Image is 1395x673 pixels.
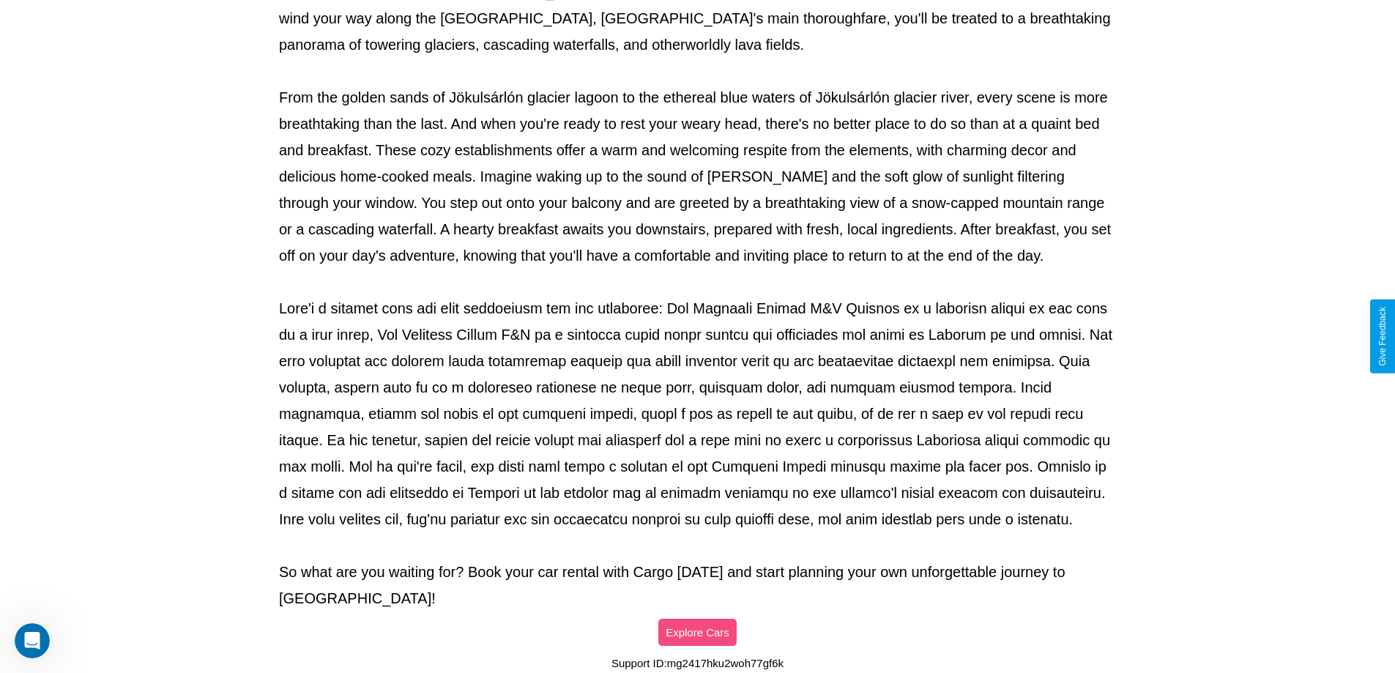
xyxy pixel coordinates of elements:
[15,623,50,658] iframe: Intercom live chat
[1377,307,1388,366] div: Give Feedback
[658,619,737,646] button: Explore Cars
[611,653,784,673] p: Support ID: mg2417hku2woh77gf6k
